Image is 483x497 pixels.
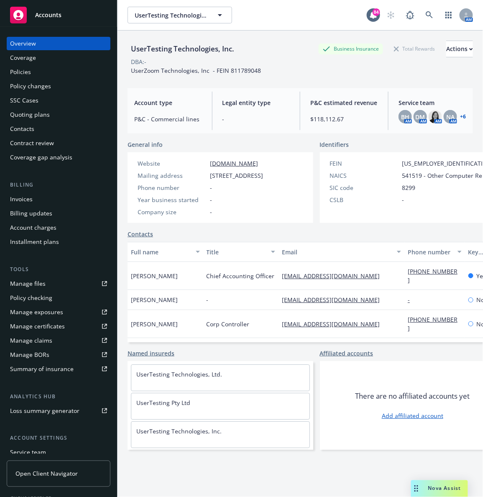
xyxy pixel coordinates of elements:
a: Account charges [7,221,110,234]
a: Billing updates [7,207,110,220]
span: P&C estimated revenue [310,98,378,107]
div: 84 [373,8,380,16]
div: Website [138,159,207,168]
div: FEIN [330,159,399,168]
div: NAICS [330,171,399,180]
span: Account type [134,98,202,107]
a: Switch app [440,7,457,23]
span: Manage exposures [7,305,110,319]
div: Analytics hub [7,392,110,401]
a: Manage claims [7,334,110,347]
div: Quoting plans [10,108,50,121]
span: Nova Assist [428,485,461,492]
a: Policy checking [7,291,110,305]
span: There are no affiliated accounts yet [355,391,470,401]
span: General info [128,140,163,149]
div: Account charges [10,221,56,234]
a: Manage files [7,277,110,290]
div: Mailing address [138,171,207,180]
a: Coverage [7,51,110,64]
div: Policies [10,65,31,79]
a: Summary of insurance [7,362,110,376]
a: [EMAIL_ADDRESS][DOMAIN_NAME] [282,320,386,328]
a: UserTesting Pty Ltd [136,399,190,407]
div: Contacts [10,122,34,136]
a: [EMAIL_ADDRESS][DOMAIN_NAME] [282,296,386,304]
div: DBA: - [131,57,146,66]
button: Full name [128,242,203,262]
div: Installment plans [10,235,59,248]
a: Coverage gap analysis [7,151,110,164]
span: NA [446,113,455,121]
span: Chief Accounting Officer [207,272,275,280]
a: Report a Bug [402,7,419,23]
button: Title [203,242,279,262]
a: Search [421,7,438,23]
div: Manage files [10,277,46,290]
button: Nova Assist [411,480,468,497]
div: Tools [7,265,110,274]
div: Overview [10,37,36,50]
button: Email [279,242,404,262]
div: Account settings [7,434,110,443]
span: - [402,195,404,204]
div: Company size [138,208,207,216]
span: - [210,183,212,192]
a: Contract review [7,136,110,150]
a: Manage certificates [7,320,110,333]
a: Invoices [7,192,110,206]
a: Accounts [7,3,110,27]
a: Contacts [128,230,153,238]
span: Corp Controller [207,320,250,328]
div: UserTesting Technologies, Inc. [128,44,238,54]
div: Policy checking [10,291,52,305]
span: UserZoom Technologies, Inc - FEIN 811789048 [131,67,261,74]
span: - [210,208,212,216]
span: - [222,115,290,123]
div: SSC Cases [10,94,38,107]
span: Service team [399,98,466,107]
span: Accounts [35,12,61,18]
a: UserTesting Technologies, Ltd. [136,370,222,378]
span: Identifiers [320,140,349,149]
div: Year business started [138,195,207,204]
a: [PHONE_NUMBER] [408,267,457,284]
a: [EMAIL_ADDRESS][DOMAIN_NAME] [282,272,386,280]
div: Coverage [10,51,36,64]
a: Contacts [7,122,110,136]
div: Manage BORs [10,348,49,361]
a: Start snowing [383,7,399,23]
div: Contract review [10,136,54,150]
a: Policy changes [7,79,110,93]
div: SIC code [330,183,399,192]
div: Manage certificates [10,320,65,333]
div: Policy changes [10,79,51,93]
div: Business Insurance [319,44,383,54]
div: Full name [131,248,191,256]
div: Total Rewards [390,44,440,54]
a: Policies [7,65,110,79]
div: Phone number [408,248,452,256]
div: CSLB [330,195,399,204]
img: photo [429,110,442,123]
button: Actions [446,41,473,57]
span: [PERSON_NAME] [131,295,178,304]
a: Affiliated accounts [320,349,373,358]
span: [STREET_ADDRESS] [210,171,263,180]
div: Loss summary generator [10,404,79,418]
a: Add affiliated account [382,411,443,420]
span: P&C - Commercial lines [134,115,202,123]
div: Email [282,248,392,256]
div: Service team [10,446,46,459]
span: Open Client Navigator [15,469,78,478]
a: Installment plans [7,235,110,248]
a: Quoting plans [7,108,110,121]
div: Phone number [138,183,207,192]
div: Summary of insurance [10,362,74,376]
button: Phone number [404,242,465,262]
a: Manage BORs [7,348,110,361]
span: [PERSON_NAME] [131,320,178,328]
span: 8299 [402,183,416,192]
a: +6 [460,114,466,119]
div: Invoices [10,192,33,206]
